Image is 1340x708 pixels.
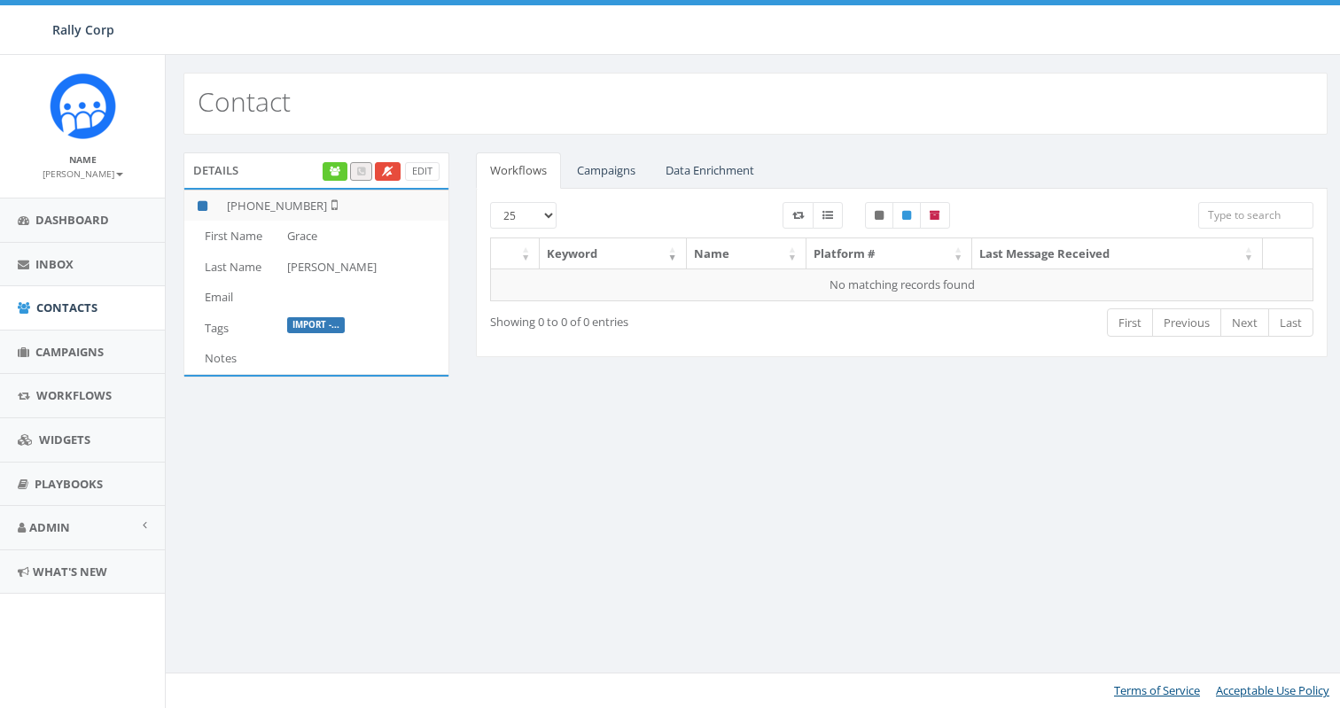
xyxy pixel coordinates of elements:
span: Workflows [36,387,112,403]
td: Last Name [184,252,280,283]
td: Grace [280,221,448,252]
a: Edit [405,162,440,181]
a: First [1107,308,1153,338]
span: Dashboard [35,212,109,228]
a: Enrich Contact [323,162,347,181]
a: Next [1220,308,1269,338]
label: Archived [920,202,950,229]
label: Unpublished [865,202,893,229]
a: Acceptable Use Policy [1216,682,1329,698]
td: [PHONE_NUMBER] [220,190,448,221]
h2: Contact [198,87,291,116]
th: Platform #: activate to sort column ascending [806,238,972,269]
span: Call this contact by routing a call through the phone number listed in your profile. [357,164,365,177]
div: Showing 0 to 0 of 0 entries [490,307,817,331]
td: Notes [184,343,280,374]
a: Last [1268,308,1313,338]
label: Import - 08/11/2025 [287,317,345,333]
th: Name: activate to sort column ascending [687,238,806,269]
a: Campaigns [563,152,650,189]
th: Keyword: activate to sort column ascending [540,238,687,269]
span: Campaigns [35,344,104,360]
a: Previous [1152,308,1221,338]
div: Details [183,152,449,188]
a: Workflows [476,152,561,189]
i: Not Validated [327,198,338,212]
td: [PERSON_NAME] [280,252,448,283]
a: [PERSON_NAME] [43,165,123,181]
small: Name [69,153,97,166]
td: Tags [184,313,280,344]
td: No matching records found [491,268,1313,300]
img: Icon_1.png [50,73,116,139]
span: Widgets [39,432,90,447]
a: Data Enrichment [651,152,768,189]
a: Terms of Service [1114,682,1200,698]
span: Playbooks [35,476,103,492]
label: Workflow [783,202,814,229]
input: Type to search [1198,202,1313,229]
span: Contacts [36,300,97,315]
span: Inbox [35,256,74,272]
span: Rally Corp [52,21,114,38]
td: First Name [184,221,280,252]
label: Menu [813,202,843,229]
td: Email [184,282,280,313]
small: [PERSON_NAME] [43,167,123,180]
a: Opt Out Contact [375,162,401,181]
span: What's New [33,564,107,580]
span: Admin [29,519,70,535]
i: This phone number is subscribed and will receive texts. [198,200,207,212]
th: Last Message Received: activate to sort column ascending [972,238,1263,269]
th: : activate to sort column ascending [491,238,540,269]
label: Published [892,202,921,229]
